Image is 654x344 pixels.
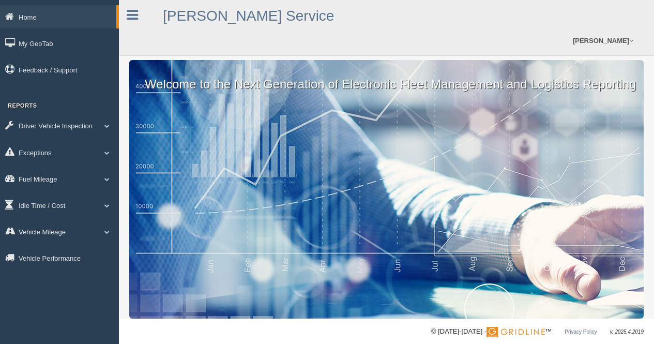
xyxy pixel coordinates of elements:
img: Gridline [486,327,545,337]
a: [PERSON_NAME] Service [163,8,334,24]
div: © [DATE]-[DATE] - ™ [431,326,644,337]
a: [PERSON_NAME] [568,26,638,55]
span: v. 2025.4.2019 [610,329,644,335]
p: Welcome to the Next Generation of Electronic Fleet Management and Logistics Reporting [129,60,644,93]
a: Privacy Policy [565,329,597,335]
